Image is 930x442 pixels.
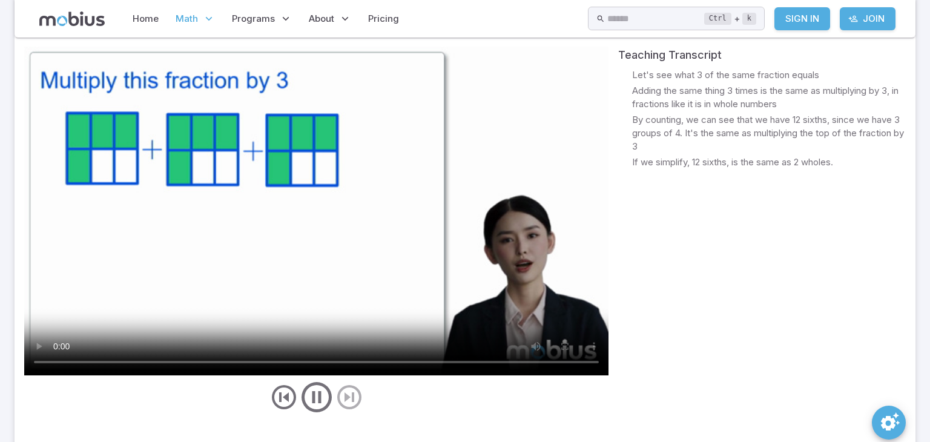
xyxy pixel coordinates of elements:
[364,5,403,33] a: Pricing
[704,12,756,26] div: +
[840,7,895,30] a: Join
[774,7,830,30] a: Sign In
[269,383,298,412] button: previous
[176,12,198,25] span: Math
[309,12,334,25] span: About
[704,13,731,25] kbd: Ctrl
[129,5,162,33] a: Home
[872,406,906,440] button: SpeedDial teaching preferences
[632,113,906,153] p: By counting, we can see that we have 12 sixths, since we have 3 groups of 4. It's the same as mul...
[632,156,833,169] p: If we simplify, 12 sixths, is the same as 2 wholes.
[742,13,756,25] kbd: k
[298,379,335,415] button: play/pause/restart
[632,84,906,111] p: Adding the same thing 3 times is the same as multiplying by 3, in fractions like it is in whole n...
[618,47,906,64] div: Teaching Transcript
[632,68,819,82] p: Let's see what 3 of the same fraction equals
[232,12,275,25] span: Programs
